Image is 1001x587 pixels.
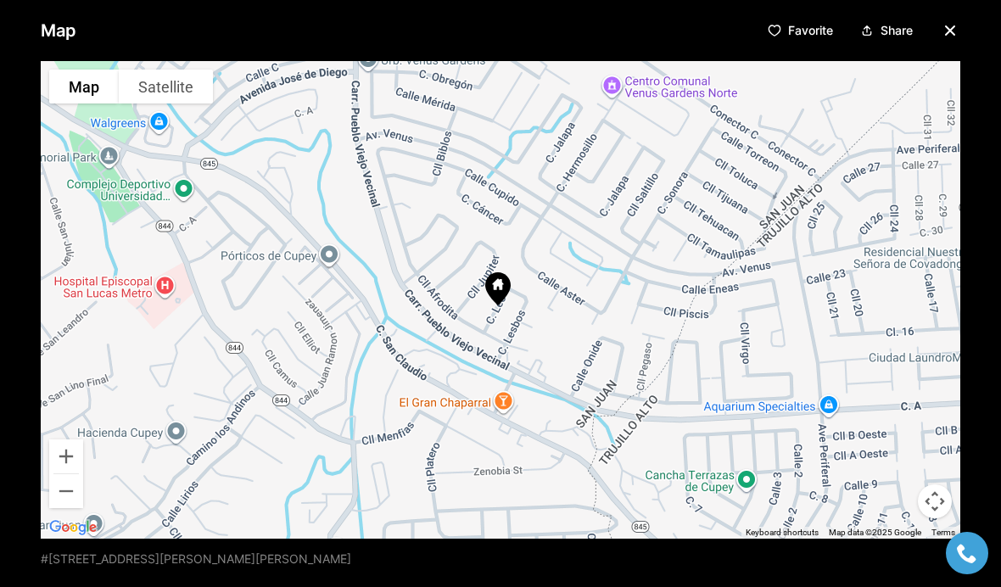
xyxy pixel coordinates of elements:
[41,552,351,566] p: #[STREET_ADDRESS][PERSON_NAME][PERSON_NAME]
[918,484,952,518] button: Map camera controls
[746,527,819,539] button: Keyboard shortcuts
[853,17,920,44] button: Share
[829,528,921,537] span: Map data ©2025 Google
[788,24,833,37] p: Favorite
[881,24,913,37] p: Share
[49,70,119,103] button: Show street map
[49,474,83,508] button: Zoom out
[761,17,840,44] button: Favorite
[45,517,101,539] a: Open this area in Google Maps (opens a new window)
[931,528,955,537] a: Terms (opens in new tab)
[41,14,76,48] p: Map
[45,517,101,539] img: Google
[49,439,83,473] button: Zoom in
[119,70,213,103] button: Show satellite imagery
